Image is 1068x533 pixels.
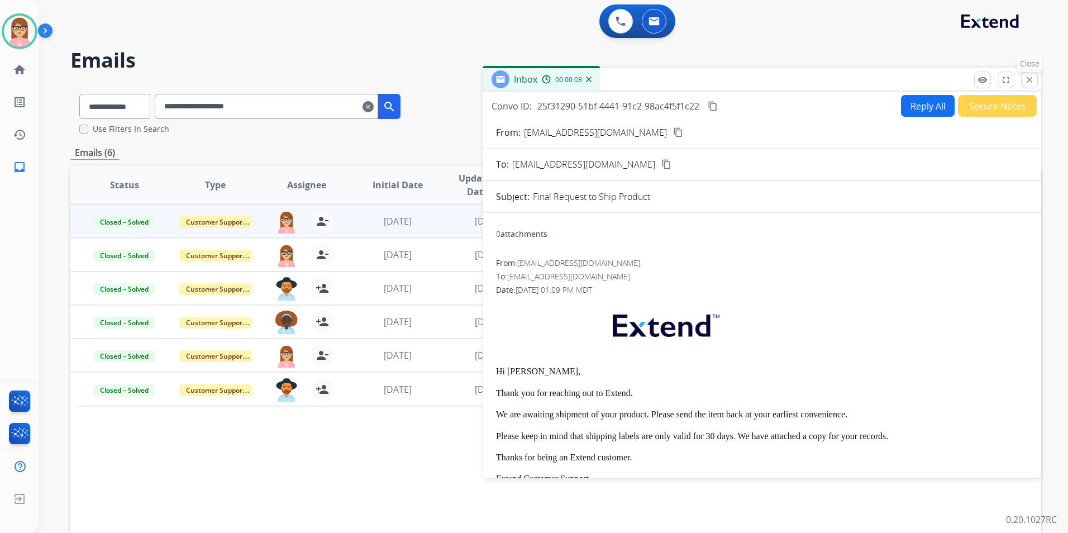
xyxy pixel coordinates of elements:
[13,160,26,174] mat-icon: inbox
[384,282,412,294] span: [DATE]
[179,283,252,295] span: Customer Support
[475,349,503,361] span: [DATE]
[70,146,120,160] p: Emails (6)
[316,383,329,396] mat-icon: person_add
[4,16,35,47] img: avatar
[93,123,169,135] label: Use Filters In Search
[1024,75,1034,85] mat-icon: close
[496,410,1028,420] p: We are awaiting shipment of your product. Please send the item back at your earliest convenience.
[475,316,503,328] span: [DATE]
[496,229,500,239] span: 0
[179,350,252,362] span: Customer Support
[316,215,329,228] mat-icon: person_remove
[93,216,155,228] span: Closed – Solved
[537,100,699,112] span: 25f31290-51bf-4441-91c2-98ac4f5f1c22
[1017,55,1042,72] p: Close
[496,190,530,203] p: Subject:
[661,159,671,169] mat-icon: content_copy
[496,284,1028,296] div: Date:
[496,431,1028,441] p: Please keep in mind that shipping labels are only valid for 30 days. We have attached a copy for ...
[475,383,503,396] span: [DATE]
[958,95,1037,117] button: Secure Notes
[275,277,298,301] img: agent-avatar
[179,317,252,329] span: Customer Support
[492,99,532,113] p: Convo ID:
[384,215,412,227] span: [DATE]
[475,249,503,261] span: [DATE]
[70,49,1041,72] h2: Emails
[496,229,547,240] div: attachments
[507,271,630,282] span: [EMAIL_ADDRESS][DOMAIN_NAME]
[512,158,655,171] span: [EMAIL_ADDRESS][DOMAIN_NAME]
[93,283,155,295] span: Closed – Solved
[205,178,226,192] span: Type
[93,250,155,261] span: Closed – Solved
[673,127,683,137] mat-icon: content_copy
[496,126,521,139] p: From:
[93,317,155,329] span: Closed – Solved
[363,100,374,113] mat-icon: clear
[1006,513,1057,526] p: 0.20.1027RC
[287,178,326,192] span: Assignee
[496,258,1028,269] div: From:
[275,210,298,234] img: agent-avatar
[555,75,582,84] span: 00:00:03
[496,453,1028,463] p: Thanks for being an Extend customer.
[316,282,329,295] mat-icon: person_add
[93,350,155,362] span: Closed – Solved
[978,75,988,85] mat-icon: remove_red_eye
[475,215,503,227] span: [DATE]
[275,244,298,267] img: agent-avatar
[275,311,298,334] img: agent-avatar
[179,250,252,261] span: Customer Support
[316,315,329,329] mat-icon: person_add
[93,384,155,396] span: Closed – Solved
[275,344,298,368] img: agent-avatar
[496,271,1028,282] div: To:
[179,384,252,396] span: Customer Support
[383,100,396,113] mat-icon: search
[316,248,329,261] mat-icon: person_remove
[1021,72,1038,88] button: Close
[496,367,1028,377] p: Hi [PERSON_NAME],
[708,101,718,111] mat-icon: content_copy
[13,63,26,77] mat-icon: home
[599,301,731,345] img: extend.png
[275,378,298,402] img: agent-avatar
[517,258,640,268] span: [EMAIL_ADDRESS][DOMAIN_NAME]
[452,172,503,198] span: Updated Date
[901,95,955,117] button: Reply All
[110,178,139,192] span: Status
[384,316,412,328] span: [DATE]
[475,282,503,294] span: [DATE]
[516,284,592,295] span: [DATE] 01:09 PM MDT
[524,126,667,139] p: [EMAIL_ADDRESS][DOMAIN_NAME]
[1001,75,1011,85] mat-icon: fullscreen
[179,216,252,228] span: Customer Support
[384,383,412,396] span: [DATE]
[316,349,329,362] mat-icon: person_remove
[373,178,423,192] span: Initial Date
[384,349,412,361] span: [DATE]
[533,190,650,203] p: Final Request to Ship Product
[384,249,412,261] span: [DATE]
[514,73,537,85] span: Inbox
[496,388,1028,398] p: Thank you for reaching out to Extend.
[496,158,509,171] p: To:
[496,474,1028,484] p: Extend Customer Support
[13,96,26,109] mat-icon: list_alt
[13,128,26,141] mat-icon: history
